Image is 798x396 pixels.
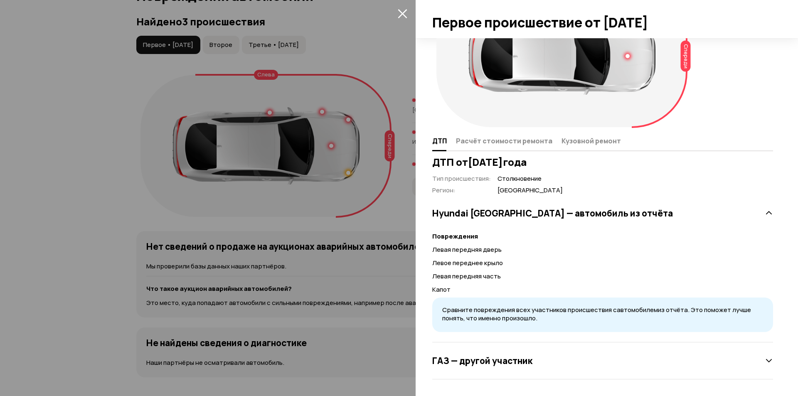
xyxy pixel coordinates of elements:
[442,305,751,323] span: Сравните повреждения всех участников происшествия с автомобилем из отчёта. Это поможет лучше поня...
[432,174,491,183] span: Тип происшествия :
[432,258,773,268] p: Левое переднее крыло
[456,137,552,145] span: Расчёт стоимости ремонта
[432,186,456,194] span: Регион :
[396,7,409,20] button: закрыть
[432,156,773,168] h3: ДТП от [DATE] года
[432,232,478,241] strong: Повреждения
[432,208,673,219] h3: Hyundai [GEOGRAPHIC_DATA] — автомобиль из отчёта
[498,175,563,183] span: Столкновение
[498,186,563,195] span: [GEOGRAPHIC_DATA]
[562,137,621,145] span: Кузовной ремонт
[432,355,532,366] h3: ГАЗ — другой участник
[432,285,773,294] p: Капот
[432,272,773,281] p: Левая передняя часть
[432,137,447,145] span: ДТП
[432,245,773,254] p: Левая передняя дверь
[681,41,691,72] div: Спереди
